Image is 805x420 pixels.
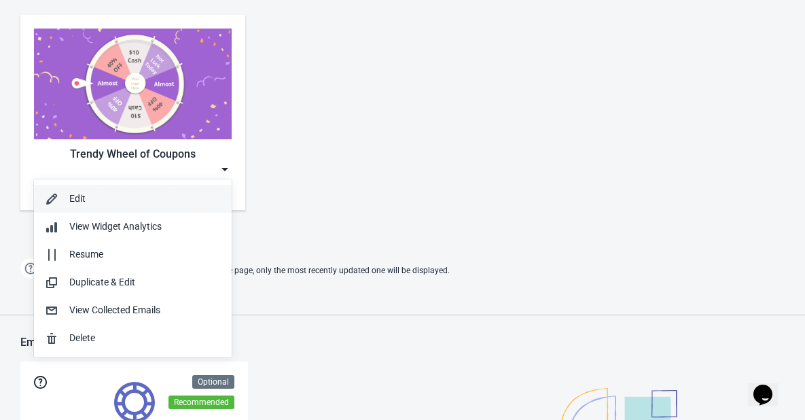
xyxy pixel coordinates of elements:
div: Duplicate & Edit [69,275,221,290]
div: Resume [69,247,221,262]
span: If two Widgets are enabled and targeting the same page, only the most recently updated one will b... [48,260,450,282]
button: Delete [34,324,232,352]
span: View Widget Analytics [69,221,162,232]
button: View Widget Analytics [34,213,232,241]
div: Delete [69,331,221,345]
img: dropdown.png [218,162,232,176]
button: View Collected Emails [34,296,232,324]
button: Edit [34,185,232,213]
div: Trendy Wheel of Coupons [34,146,232,162]
img: trendy_game.png [34,29,232,139]
div: Optional [192,375,234,389]
iframe: chat widget [748,366,791,406]
button: Resume [34,241,232,268]
div: View Collected Emails [69,303,221,317]
div: Recommended [168,396,234,409]
div: Edit [69,192,221,206]
button: Duplicate & Edit [34,268,232,296]
img: help.png [20,258,41,279]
